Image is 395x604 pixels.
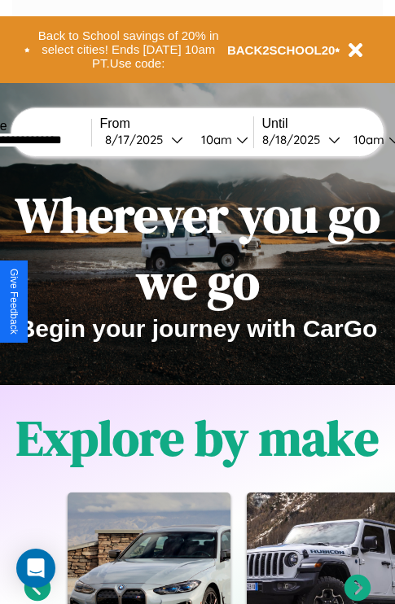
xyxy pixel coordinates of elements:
[227,43,336,57] b: BACK2SCHOOL20
[262,132,328,147] div: 8 / 18 / 2025
[16,405,379,471] h1: Explore by make
[193,132,236,147] div: 10am
[345,132,388,147] div: 10am
[100,116,253,131] label: From
[100,131,188,148] button: 8/17/2025
[16,549,55,588] div: Open Intercom Messenger
[30,24,227,75] button: Back to School savings of 20% in select cities! Ends [DATE] 10am PT.Use code:
[188,131,253,148] button: 10am
[8,269,20,335] div: Give Feedback
[105,132,171,147] div: 8 / 17 / 2025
